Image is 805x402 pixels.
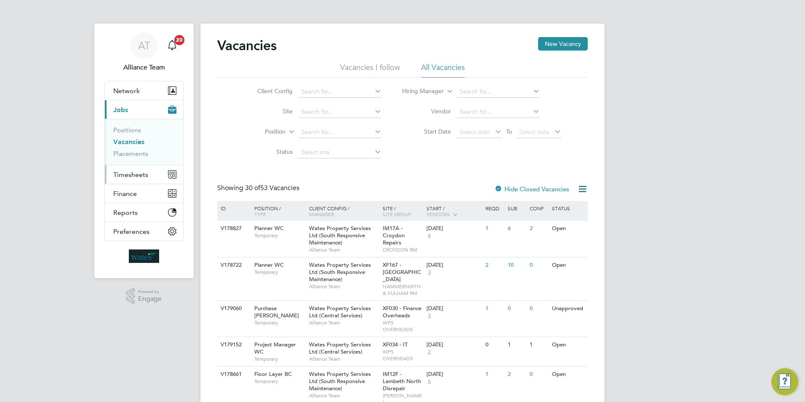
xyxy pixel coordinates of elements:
[506,257,528,273] div: 10
[244,107,293,115] label: Site
[426,232,432,239] span: 6
[299,147,381,158] input: Select one
[426,225,481,232] div: [DATE]
[129,249,159,263] img: wates-logo-retina.png
[113,150,148,158] a: Placements
[174,35,184,45] span: 20
[104,62,184,72] span: Alliance Team
[138,288,162,295] span: Powered by
[538,37,588,51] button: New Vacancy
[424,201,483,222] div: Start /
[105,165,183,184] button: Timesheets
[383,341,408,348] span: XF034 - IT
[528,257,549,273] div: 0
[383,370,421,392] span: IM12F - Lambeth North Disrepair
[164,32,181,59] a: 20
[528,367,549,382] div: 0
[550,221,586,236] div: Open
[254,261,284,268] span: Planner WC
[254,370,292,378] span: Floor Layer BC
[237,128,285,136] label: Position
[254,211,266,217] span: Type
[494,185,569,193] label: Hide Closed Vacancies
[483,337,505,353] div: 0
[105,184,183,203] button: Finance
[113,171,148,179] span: Timesheets
[483,301,505,316] div: 1
[244,87,293,95] label: Client Config
[383,319,423,332] span: WPS OVERHEADS
[105,81,183,100] button: Network
[426,269,432,276] span: 3
[94,24,194,278] nav: Main navigation
[126,288,162,304] a: Powered byEngage
[426,341,481,348] div: [DATE]
[421,62,465,78] li: All Vacancies
[426,211,450,217] span: Vendors
[219,337,248,353] div: V179152
[248,201,307,221] div: Position /
[426,348,432,356] span: 2
[426,378,432,385] span: 6
[483,257,505,273] div: 2
[217,184,301,193] div: Showing
[113,228,149,236] span: Preferences
[426,312,432,319] span: 3
[483,221,505,236] div: 1
[506,367,528,382] div: 2
[299,86,381,98] input: Search for...
[383,211,411,217] span: Site Group
[309,319,379,326] span: Alliance Team
[104,249,184,263] a: Go to home page
[299,106,381,118] input: Search for...
[528,337,549,353] div: 1
[483,201,505,215] div: Reqd
[219,301,248,316] div: V179060
[309,247,379,253] span: Alliance Team
[504,126,514,137] span: To
[219,257,248,273] div: V178722
[309,261,371,283] span: Wates Property Services Ltd (South Responsive Maintenance)
[528,301,549,316] div: 0
[245,184,299,192] span: 53 Vacancies
[254,269,305,276] span: Temporary
[402,128,451,135] label: Start Date
[457,86,540,98] input: Search for...
[219,201,248,215] div: ID
[219,221,248,236] div: V178827
[528,221,549,236] div: 2
[105,222,183,241] button: Preferences
[426,305,481,312] div: [DATE]
[383,225,405,246] span: IM17A - Croydon Repairs
[309,283,379,290] span: Alliance Team
[309,305,371,319] span: Wates Property Services Ltd (Central Services)
[426,262,481,269] div: [DATE]
[217,37,277,54] h2: Vacancies
[506,221,528,236] div: 6
[395,87,444,96] label: Hiring Manager
[245,184,260,192] span: 30 of
[309,392,379,399] span: Alliance Team
[771,368,798,395] button: Engage Resource Center
[254,341,296,355] span: Project Manager WC
[383,247,423,253] span: CROYDON RM
[307,201,381,221] div: Client Config /
[457,106,540,118] input: Search for...
[506,201,528,215] div: Sub
[309,211,334,217] span: Manager
[460,128,490,136] span: Select date
[105,100,183,119] button: Jobs
[309,370,371,392] span: Wates Property Services Ltd (South Responsive Maintenance)
[550,257,586,273] div: Open
[383,348,423,362] span: WPS OVERHEADS
[254,232,305,239] span: Temporary
[519,128,549,136] span: Select date
[381,201,425,221] div: Site /
[219,367,248,382] div: V178661
[528,201,549,215] div: Conf
[383,261,421,283] span: XF167 - [GEOGRAPHIC_DATA]
[309,225,371,246] span: Wates Property Services Ltd (South Responsive Maintenance)
[254,356,305,362] span: Temporary
[254,378,305,385] span: Temporary
[383,283,423,296] span: HAMMERSMITH & FULHAM RM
